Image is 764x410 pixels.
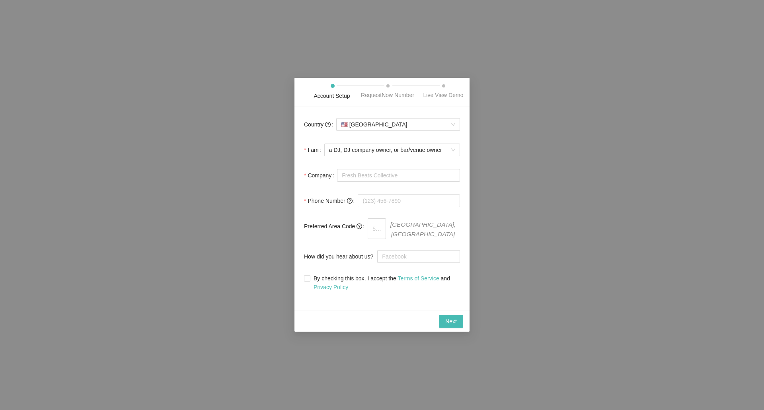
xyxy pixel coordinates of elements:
[398,276,439,282] a: Terms of Service
[439,315,463,328] button: Next
[358,194,460,207] input: (123) 456-7890
[423,91,464,99] div: Live View Demo
[386,218,460,239] span: [GEOGRAPHIC_DATA], [GEOGRAPHIC_DATA]
[357,223,362,229] span: question-circle
[329,144,455,156] span: a DJ, DJ company owner, or bar/venue owner
[314,284,348,291] a: Privacy Policy
[304,249,377,265] label: How did you hear about us?
[314,91,350,100] div: Account Setup
[368,218,386,239] input: 510
[308,196,352,205] span: Phone Number
[304,120,331,129] span: Country
[337,169,460,182] input: Company
[347,198,353,204] span: question-circle
[377,251,460,263] input: How did you hear about us?
[310,274,460,292] span: By checking this box, I accept the and
[341,121,348,128] span: 🇺🇸
[304,222,362,231] span: Preferred Area Code
[341,119,455,130] span: [GEOGRAPHIC_DATA]
[325,122,331,127] span: question-circle
[445,317,457,326] span: Next
[304,142,324,158] label: I am
[304,167,337,183] label: Company
[361,91,414,99] div: RequestNow Number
